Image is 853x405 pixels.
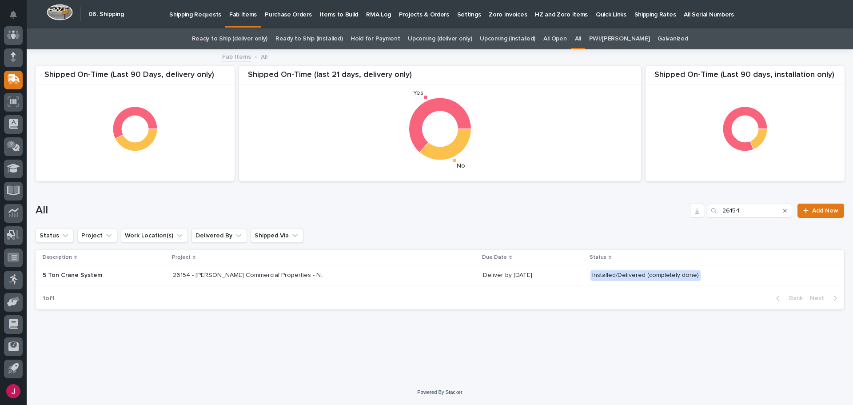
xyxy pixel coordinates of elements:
div: Notifications [11,11,23,25]
span: Back [784,294,803,302]
button: users-avatar [4,382,23,401]
button: Next [806,294,844,302]
span: Add New [812,208,838,214]
a: PWI/[PERSON_NAME] [589,28,650,49]
p: Status [590,253,606,262]
p: Project [172,253,191,262]
a: Upcoming (deliver only) [408,28,472,49]
p: Deliver by [DATE] [483,272,583,279]
p: 5 Ton Crane System [43,272,166,279]
text: Yes [413,90,423,96]
button: Shipped Via [251,229,303,243]
h2: 06. Shipping [88,11,124,18]
tr: 5 Ton Crane System26154 - [PERSON_NAME] Commercial Properties - New Building Crane in [GEOGRAPHIC... [36,265,844,285]
div: Installed/Delivered (completely done) [590,270,701,281]
h1: All [36,204,686,217]
span: Next [810,294,829,302]
input: Search [708,204,792,218]
a: Ready to Ship (deliver only) [192,28,267,49]
a: All Open [543,28,567,49]
a: All [575,28,581,49]
p: Due Date [482,253,507,262]
button: Notifications [4,5,23,24]
button: Delivered By [191,229,247,243]
p: 26154 - Graber Commercial Properties - New Building Crane in Plymouth [173,270,330,279]
a: Add New [797,204,844,218]
p: Description [43,253,72,262]
button: Back [769,294,806,302]
button: Work Location(s) [121,229,188,243]
p: 1 of 1 [36,288,62,309]
button: Project [77,229,117,243]
a: Galvanized [658,28,688,49]
a: Powered By Stacker [417,389,462,395]
text: No [457,163,465,169]
div: Shipped On-Time (Last 90 Days, delivery only) [36,70,235,85]
a: Fab Items [222,51,251,61]
img: Workspace Logo [47,4,73,20]
button: Status [36,229,74,243]
div: Shipped On-Time (last 21 days, delivery only) [239,70,641,85]
p: All [261,52,267,61]
a: Upcoming (installed) [480,28,535,49]
a: Ready to Ship (installed) [275,28,343,49]
a: Hold for Payment [351,28,400,49]
div: Shipped On-Time (Last 90 days, installation only) [646,70,845,85]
